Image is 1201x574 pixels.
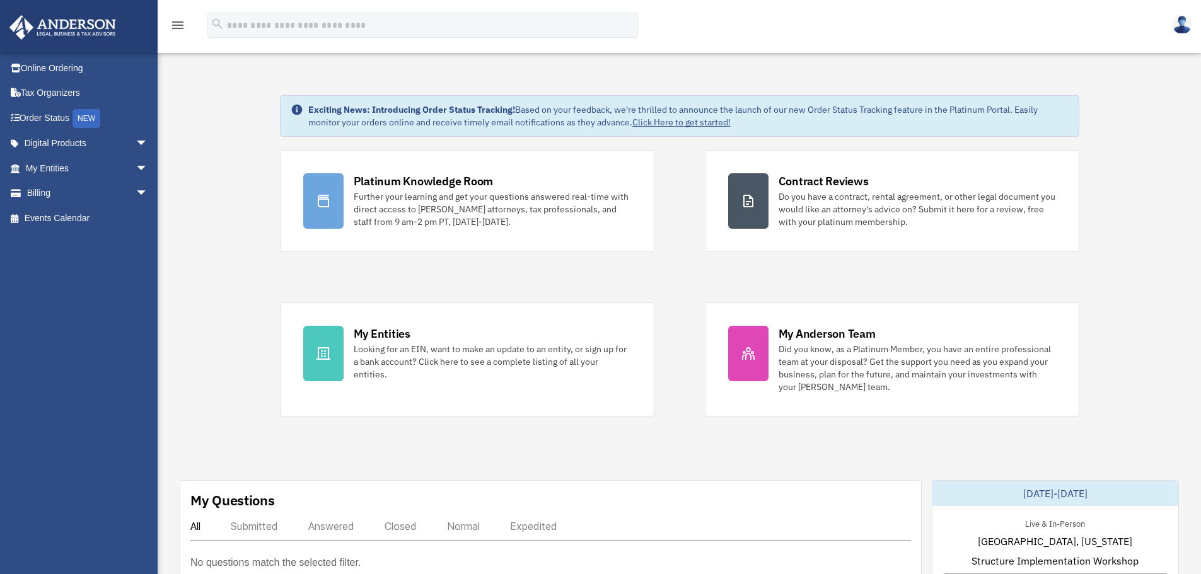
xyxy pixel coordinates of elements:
[632,117,731,128] a: Click Here to get started!
[9,205,167,231] a: Events Calendar
[136,181,161,207] span: arrow_drop_down
[9,156,167,181] a: My Entitiesarrow_drop_down
[972,553,1139,568] span: Structure Implementation Workshop
[231,520,278,532] div: Submitted
[9,181,167,206] a: Billingarrow_drop_down
[779,326,876,342] div: My Anderson Team
[385,520,417,532] div: Closed
[705,302,1079,416] a: My Anderson Team Did you know, as a Platinum Member, you have an entire professional team at your...
[190,491,275,510] div: My Questions
[73,109,100,128] div: NEW
[779,173,869,189] div: Contract Reviews
[1173,16,1192,34] img: User Pic
[280,302,654,416] a: My Entities Looking for an EIN, want to make an update to an entity, or sign up for a bank accoun...
[308,103,1069,129] div: Based on your feedback, we're thrilled to announce the launch of our new Order Status Tracking fe...
[6,15,120,40] img: Anderson Advisors Platinum Portal
[9,131,167,156] a: Digital Productsarrow_drop_down
[354,326,410,342] div: My Entities
[510,520,557,532] div: Expedited
[190,520,200,532] div: All
[978,534,1132,549] span: [GEOGRAPHIC_DATA], [US_STATE]
[136,156,161,181] span: arrow_drop_down
[170,18,185,33] i: menu
[1015,516,1095,529] div: Live & In-Person
[354,190,631,228] div: Further your learning and get your questions answered real-time with direct access to [PERSON_NAM...
[280,150,654,252] a: Platinum Knowledge Room Further your learning and get your questions answered real-time with dire...
[705,150,1079,252] a: Contract Reviews Do you have a contract, rental agreement, or other legal document you would like...
[447,520,480,532] div: Normal
[9,55,167,81] a: Online Ordering
[9,105,167,131] a: Order StatusNEW
[170,22,185,33] a: menu
[136,131,161,157] span: arrow_drop_down
[190,554,361,571] p: No questions match the selected filter.
[779,190,1056,228] div: Do you have a contract, rental agreement, or other legal document you would like an attorney's ad...
[308,520,354,532] div: Answered
[308,104,515,115] strong: Exciting News: Introducing Order Status Tracking!
[779,343,1056,393] div: Did you know, as a Platinum Member, you have an entire professional team at your disposal? Get th...
[211,17,224,31] i: search
[354,173,494,189] div: Platinum Knowledge Room
[9,81,167,106] a: Tax Organizers
[932,481,1178,506] div: [DATE]-[DATE]
[354,343,631,381] div: Looking for an EIN, want to make an update to an entity, or sign up for a bank account? Click her...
